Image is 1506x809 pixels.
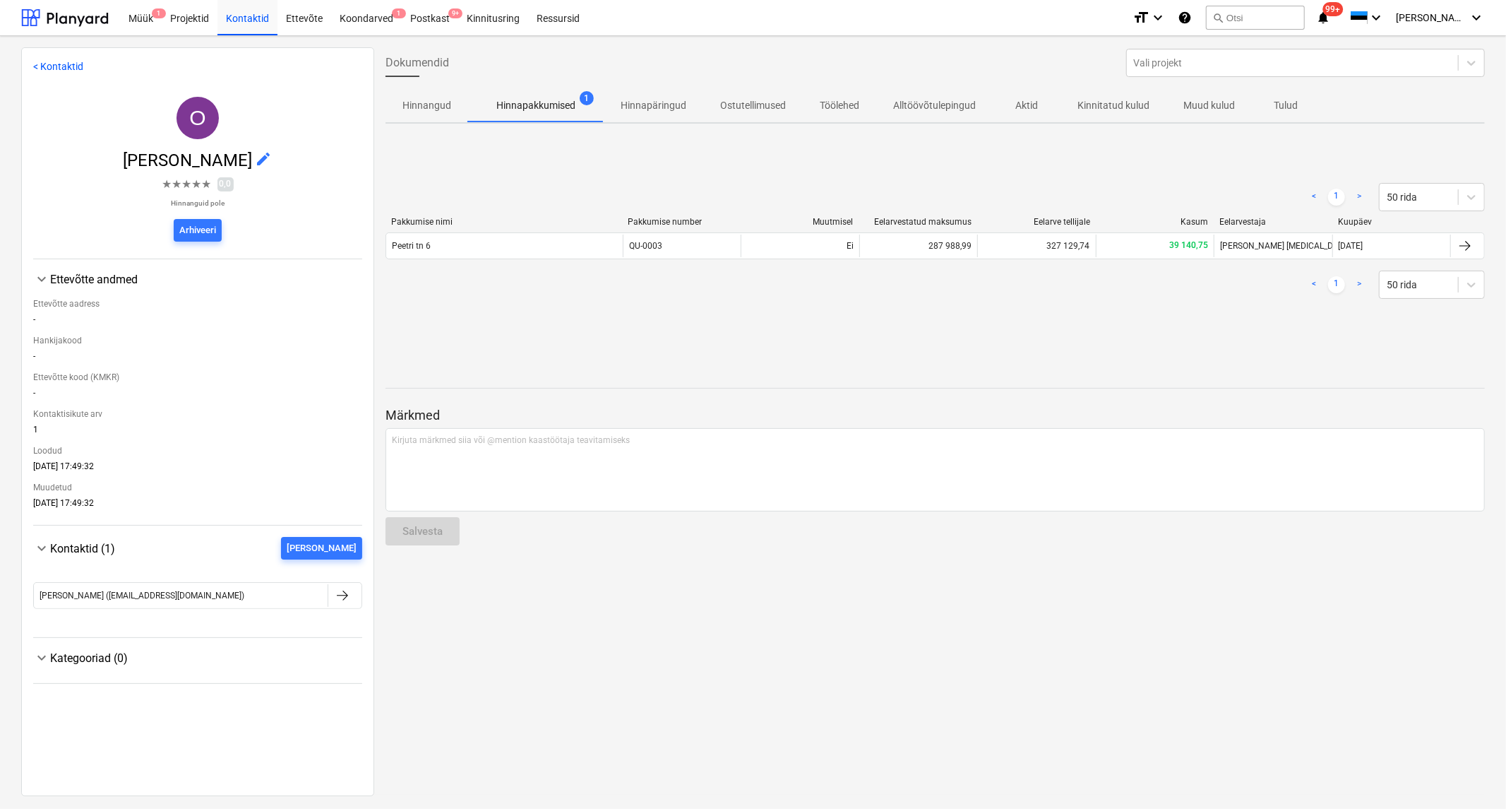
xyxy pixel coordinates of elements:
[386,407,1485,424] p: Märkmed
[1101,217,1209,227] div: Kasum
[33,477,362,498] div: Muudetud
[402,98,451,113] p: Hinnangud
[33,540,50,557] span: keyboard_arrow_down
[33,271,362,288] div: Ettevõtte andmed
[162,176,172,193] span: ★
[33,367,362,388] div: Ettevõtte kood (KMKR)
[33,351,362,367] div: -
[1169,240,1208,252] p: 39 140,75
[40,591,244,601] div: [PERSON_NAME] ([EMAIL_ADDRESS][DOMAIN_NAME])
[192,176,202,193] span: ★
[189,106,205,129] span: O
[33,271,50,288] span: keyboard_arrow_down
[893,98,976,113] p: Alltöövõtulepingud
[720,98,786,113] p: Ostutellimused
[1351,189,1368,206] a: Next page
[33,498,362,514] div: [DATE] 17:49:32
[287,541,357,557] div: [PERSON_NAME]
[1183,98,1235,113] p: Muud kulud
[50,542,115,555] span: Kontaktid (1)
[629,241,662,251] div: QU-0003
[865,217,972,227] div: Eelarvestatud maksumus
[391,217,616,227] div: Pakkumise nimi
[202,176,212,193] span: ★
[33,440,362,461] div: Loodud
[33,61,83,72] a: < Kontaktid
[1328,276,1345,293] a: Page 1 is your current page
[33,649,50,666] span: keyboard_arrow_down
[217,177,234,191] span: 0,0
[580,91,594,105] span: 1
[33,314,362,330] div: -
[1305,189,1322,206] a: Previous page
[50,651,362,665] div: Kategooriad (0)
[741,235,859,257] div: Ei
[33,461,362,477] div: [DATE] 17:49:32
[392,241,431,251] div: Peetri tn 6
[746,217,854,227] div: Muutmisel
[1435,741,1506,809] iframe: Chat Widget
[1214,235,1332,257] div: [PERSON_NAME] [MEDICAL_DATA]
[496,98,575,113] p: Hinnapakkumised
[859,235,977,257] div: 287 988,99
[172,176,182,193] span: ★
[628,217,735,227] div: Pakkumise number
[33,403,362,425] div: Kontaktisikute arv
[1338,217,1445,227] div: Kuupäev
[33,425,362,440] div: 1
[386,54,449,71] span: Dokumendid
[33,288,362,514] div: Ettevõtte andmed
[392,8,406,18] span: 1
[977,235,1095,257] div: 327 129,74
[33,666,362,672] div: Kategooriad (0)
[152,8,166,18] span: 1
[33,649,362,666] div: Kategooriad (0)
[182,176,192,193] span: ★
[256,150,273,167] span: edit
[983,217,1090,227] div: Eelarve tellijale
[124,150,256,170] span: [PERSON_NAME]
[1220,217,1327,227] div: Eelarvestaja
[1305,276,1322,293] a: Previous page
[177,97,219,139] div: Oleg
[281,537,362,560] button: [PERSON_NAME]
[1351,276,1368,293] a: Next page
[820,98,859,113] p: Töölehed
[621,98,686,113] p: Hinnapäringud
[33,537,362,560] div: Kontaktid (1)[PERSON_NAME]
[179,223,216,239] div: Arhiveeri
[1328,189,1345,206] a: Page 1 is your current page
[1435,741,1506,809] div: Vestlusvidin
[50,273,362,286] div: Ettevõtte andmed
[1077,98,1149,113] p: Kinnitatud kulud
[33,330,362,351] div: Hankijakood
[162,199,234,208] p: Hinnanguid pole
[33,560,362,626] div: Kontaktid (1)[PERSON_NAME]
[33,388,362,403] div: -
[1010,98,1044,113] p: Aktid
[1269,98,1303,113] p: Tulud
[33,293,362,314] div: Ettevõtte aadress
[174,219,222,242] button: Arhiveeri
[1339,241,1363,251] div: [DATE]
[448,8,462,18] span: 9+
